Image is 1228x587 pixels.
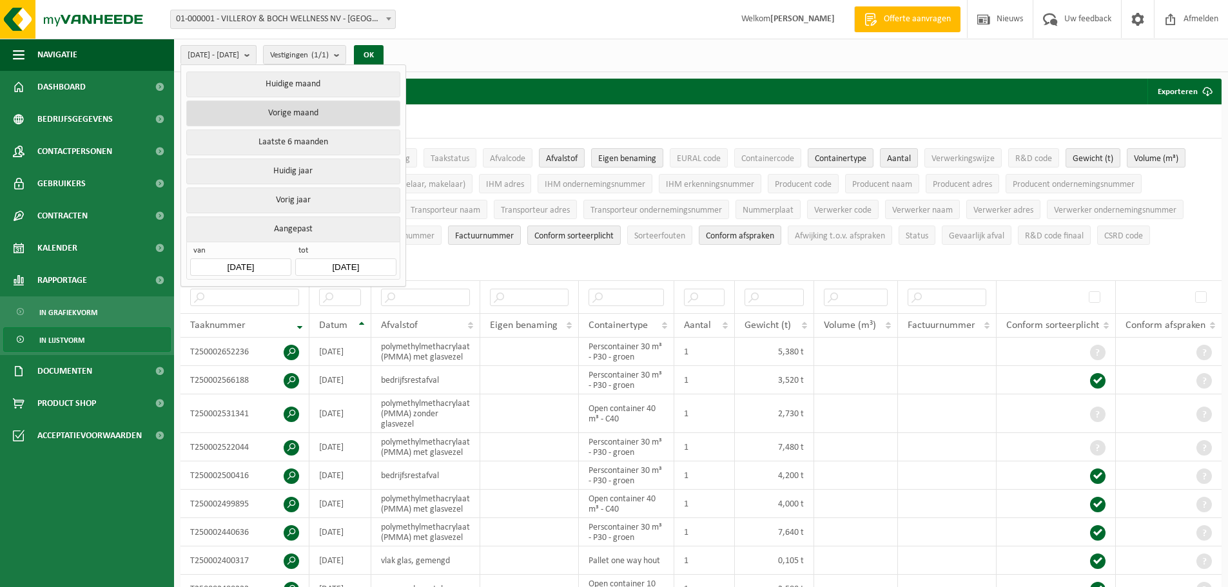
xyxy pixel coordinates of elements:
[546,154,578,164] span: Afvalstof
[770,14,835,24] strong: [PERSON_NAME]
[448,226,521,245] button: FactuurnummerFactuurnummer: Activate to sort
[674,518,736,546] td: 1
[180,461,309,490] td: T250002500416
[892,206,953,215] span: Verwerker naam
[579,518,674,546] td: Perscontainer 30 m³ - P30 - groen
[808,148,873,168] button: ContainertypeContainertype: Activate to sort
[579,338,674,366] td: Perscontainer 30 m³ - P30 - groen
[39,300,97,325] span: In grafiekvorm
[37,135,112,168] span: Contactpersonen
[37,200,88,232] span: Contracten
[677,154,721,164] span: EURAL code
[852,180,912,189] span: Producent naam
[37,387,96,419] span: Product Shop
[885,200,960,219] button: Verwerker naamVerwerker naam: Activate to sort
[190,245,291,258] span: van
[1008,148,1059,168] button: R&D codeR&amp;D code: Activate to sort
[824,320,876,331] span: Volume (m³)
[659,174,761,193] button: IHM erkenningsnummerIHM erkenningsnummer: Activate to sort
[186,159,400,184] button: Huidig jaar
[170,10,396,29] span: 01-000001 - VILLEROY & BOCH WELLNESS NV - ROESELARE
[814,206,872,215] span: Verwerker code
[674,490,736,518] td: 1
[684,320,711,331] span: Aantal
[926,174,999,193] button: Producent adresProducent adres: Activate to sort
[579,366,674,394] td: Perscontainer 30 m³ - P30 - groen
[591,148,663,168] button: Eigen benamingEigen benaming: Activate to sort
[699,226,781,245] button: Conform afspraken : Activate to sort
[494,200,577,219] button: Transporteur adresTransporteur adres: Activate to sort
[371,546,480,575] td: vlak glas, gemengd
[538,174,652,193] button: IHM ondernemingsnummerIHM ondernemingsnummer: Activate to sort
[411,206,480,215] span: Transporteur naam
[579,490,674,518] td: Open container 40 m³ - C40
[674,394,736,433] td: 1
[745,320,791,331] span: Gewicht (t)
[309,338,371,366] td: [DATE]
[190,320,246,331] span: Taaknummer
[270,46,329,65] span: Vestigingen
[734,148,801,168] button: ContainercodeContainercode: Activate to sort
[949,231,1004,241] span: Gevaarlijk afval
[37,103,113,135] span: Bedrijfsgegevens
[424,148,476,168] button: TaakstatusTaakstatus: Activate to sort
[973,206,1033,215] span: Verwerker adres
[1025,231,1084,241] span: R&D code finaal
[354,45,384,66] button: OK
[1104,231,1143,241] span: CSRD code
[295,245,396,258] span: tot
[311,51,329,59] count: (1/1)
[37,71,86,103] span: Dashboard
[171,10,395,28] span: 01-000001 - VILLEROY & BOCH WELLNESS NV - ROESELARE
[674,366,736,394] td: 1
[1073,154,1113,164] span: Gewicht (t)
[590,206,722,215] span: Transporteur ondernemingsnummer
[1134,154,1178,164] span: Volume (m³)
[735,461,814,490] td: 4,200 t
[37,168,86,200] span: Gebruikers
[589,320,648,331] span: Containertype
[319,320,347,331] span: Datum
[37,39,77,71] span: Navigatie
[735,433,814,461] td: 7,480 t
[186,217,400,242] button: Aangepast
[906,231,928,241] span: Status
[887,154,911,164] span: Aantal
[966,200,1040,219] button: Verwerker adresVerwerker adres: Activate to sort
[180,394,309,433] td: T250002531341
[933,180,992,189] span: Producent adres
[735,338,814,366] td: 5,380 t
[180,433,309,461] td: T250002522044
[1006,320,1099,331] span: Conform sorteerplicht
[924,148,1002,168] button: VerwerkingswijzeVerwerkingswijze: Activate to sort
[186,130,400,155] button: Laatste 6 maanden
[634,231,685,241] span: Sorteerfouten
[899,226,935,245] button: StatusStatus: Activate to sort
[795,231,885,241] span: Afwijking t.o.v. afspraken
[579,394,674,433] td: Open container 40 m³ - C40
[455,231,514,241] span: Factuurnummer
[736,200,801,219] button: NummerplaatNummerplaat: Activate to sort
[309,366,371,394] td: [DATE]
[309,490,371,518] td: [DATE]
[37,419,142,452] span: Acceptatievoorwaarden
[1097,226,1150,245] button: CSRD codeCSRD code: Activate to sort
[741,154,794,164] span: Containercode
[501,206,570,215] span: Transporteur adres
[735,366,814,394] td: 3,520 t
[1147,79,1220,104] button: Exporteren
[186,101,400,126] button: Vorige maand
[39,328,84,352] span: In lijstvorm
[1126,320,1205,331] span: Conform afspraken
[908,320,975,331] span: Factuurnummer
[775,180,832,189] span: Producent code
[309,546,371,575] td: [DATE]
[1013,180,1135,189] span: Producent ondernemingsnummer
[706,231,774,241] span: Conform afspraken
[1018,226,1091,245] button: R&D code finaalR&amp;D code finaal: Activate to sort
[735,546,814,575] td: 0,105 t
[483,148,532,168] button: AfvalcodeAfvalcode: Activate to sort
[371,433,480,461] td: polymethylmethacrylaat (PMMA) met glasvezel
[735,518,814,546] td: 7,640 t
[539,148,585,168] button: AfvalstofAfvalstof: Activate to sort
